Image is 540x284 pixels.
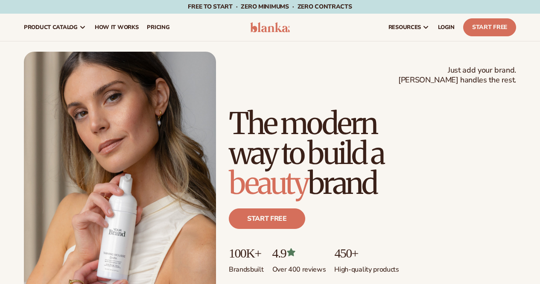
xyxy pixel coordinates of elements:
a: product catalog [20,14,90,41]
p: 450+ [334,246,399,260]
a: How It Works [90,14,143,41]
h1: The modern way to build a brand [229,108,516,198]
p: Over 400 reviews [272,260,326,274]
span: LOGIN [438,24,455,31]
p: 100K+ [229,246,264,260]
span: beauty [229,164,308,202]
span: resources [388,24,421,31]
p: Brands built [229,260,264,274]
span: product catalog [24,24,78,31]
span: pricing [147,24,169,31]
a: Start free [229,208,305,229]
p: 4.9 [272,246,326,260]
p: High-quality products [334,260,399,274]
a: pricing [143,14,174,41]
a: LOGIN [434,14,459,41]
span: How It Works [95,24,139,31]
a: resources [384,14,434,41]
span: Just add your brand. [PERSON_NAME] handles the rest. [398,65,516,85]
span: Free to start · ZERO minimums · ZERO contracts [188,3,352,11]
img: logo [250,22,290,32]
a: Start Free [463,18,516,36]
